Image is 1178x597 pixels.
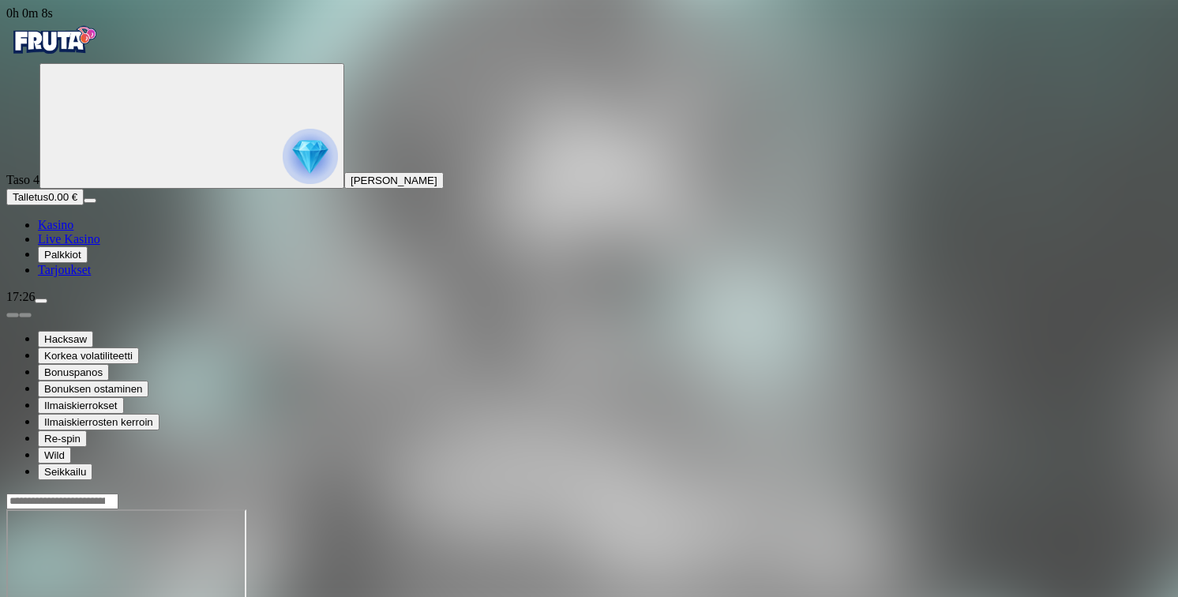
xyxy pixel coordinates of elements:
button: menu [35,298,47,303]
span: Palkkiot [44,249,81,261]
a: poker-chip iconLive Kasino [38,232,100,246]
span: user session time [6,6,53,20]
button: Wild [38,447,71,464]
button: Korkea volatiliteetti [38,347,139,364]
span: 0.00 € [48,191,77,203]
nav: Primary [6,21,1172,277]
button: reward progress [39,63,344,189]
button: Hacksaw [38,331,93,347]
button: Bonuksen ostaminen [38,381,148,397]
img: reward progress [283,129,338,184]
span: Re-spin [44,433,81,445]
span: Korkea volatiliteetti [44,350,133,362]
a: gift-inverted iconTarjoukset [38,263,91,276]
span: Seikkailu [44,466,86,478]
span: Tarjoukset [38,263,91,276]
button: menu [84,198,96,203]
a: diamond iconKasino [38,218,73,231]
span: Wild [44,449,65,461]
button: Bonuspanos [38,364,109,381]
button: Talletusplus icon0.00 € [6,189,84,205]
a: Fruta [6,49,101,62]
span: Bonuksen ostaminen [44,383,142,395]
button: Ilmaiskierrokset [38,397,124,414]
button: reward iconPalkkiot [38,246,88,263]
span: Talletus [13,191,48,203]
button: next slide [19,313,32,317]
span: 17:26 [6,290,35,303]
button: [PERSON_NAME] [344,172,444,189]
span: Bonuspanos [44,366,103,378]
span: Hacksaw [44,333,87,345]
button: prev slide [6,313,19,317]
span: Taso 4 [6,173,39,186]
span: Ilmaiskierrokset [44,400,118,411]
button: Seikkailu [38,464,92,480]
span: Ilmaiskierrosten kerroin [44,416,153,428]
button: Re-spin [38,430,87,447]
span: Live Kasino [38,232,100,246]
span: [PERSON_NAME] [351,175,437,186]
span: Kasino [38,218,73,231]
img: Fruta [6,21,101,60]
button: Ilmaiskierrosten kerroin [38,414,159,430]
input: Search [6,494,118,509]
